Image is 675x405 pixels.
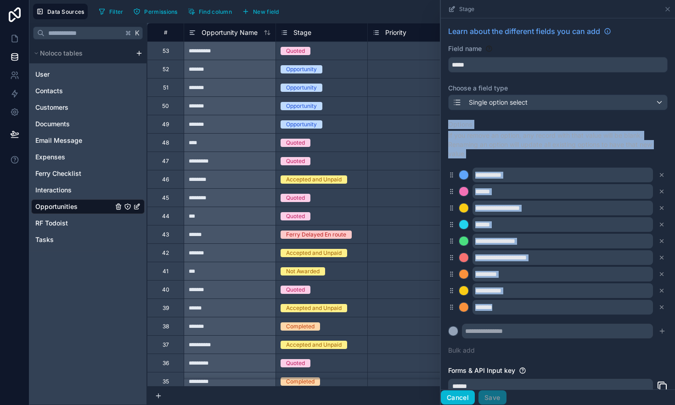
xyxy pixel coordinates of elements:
[448,44,482,53] label: Field name
[286,120,317,129] div: Opportunity
[163,341,169,349] div: 37
[162,249,169,257] div: 42
[199,8,232,15] span: Find column
[286,102,317,110] div: Opportunity
[163,84,169,91] div: 51
[163,304,169,312] div: 39
[286,359,305,367] div: Quoted
[95,5,127,18] button: Filter
[286,47,305,55] div: Quoted
[134,30,141,36] span: K
[286,194,305,202] div: Quoted
[469,98,528,107] span: Single option select
[253,8,279,15] span: New field
[162,121,169,128] div: 49
[293,28,311,37] span: Stage
[385,28,406,37] span: Priority
[448,95,668,110] button: Single option select
[448,346,475,355] button: Bulk add
[448,84,668,93] label: Choose a field type
[448,131,668,158] p: If you remove an option, any record with that value will be blank. Renaming an option will update...
[286,341,342,349] div: Accepted and Unpaid
[286,249,342,257] div: Accepted and Unpaid
[448,26,611,37] a: Learn about the different fields you can add
[162,286,169,293] div: 40
[162,231,169,238] div: 43
[130,5,184,18] a: Permissions
[163,66,169,73] div: 52
[163,378,169,385] div: 35
[163,323,169,330] div: 38
[47,8,84,15] span: Data Sources
[33,4,88,19] button: Data Sources
[163,268,169,275] div: 41
[448,26,600,37] span: Learn about the different fields you can add
[286,139,305,147] div: Quoted
[286,267,320,276] div: Not Awarded
[202,28,258,37] span: Opportunity Name
[286,377,315,386] div: Completed
[239,5,282,18] button: New field
[130,5,180,18] button: Permissions
[109,8,124,15] span: Filter
[441,390,475,405] button: Cancel
[162,213,169,220] div: 44
[144,8,177,15] span: Permissions
[154,29,177,36] div: #
[286,304,342,312] div: Accepted and Unpaid
[448,120,668,129] label: Options
[286,175,342,184] div: Accepted and Unpaid
[286,157,305,165] div: Quoted
[286,84,317,92] div: Opportunity
[286,286,305,294] div: Quoted
[286,322,315,331] div: Completed
[162,194,169,202] div: 45
[286,65,317,73] div: Opportunity
[162,176,169,183] div: 46
[162,102,169,110] div: 50
[163,47,169,55] div: 53
[286,212,305,220] div: Quoted
[162,139,169,146] div: 48
[185,5,235,18] button: Find column
[286,231,346,239] div: Ferry Delayed En route
[163,360,169,367] div: 36
[162,157,169,165] div: 47
[448,366,515,375] label: Forms & API Input key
